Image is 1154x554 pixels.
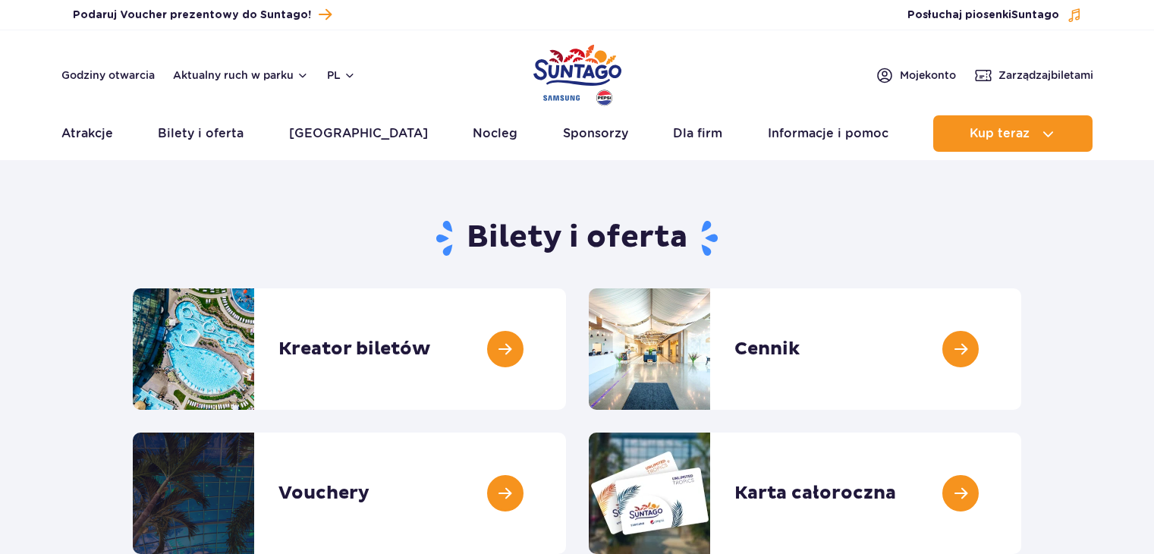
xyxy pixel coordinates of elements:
a: Park of Poland [533,38,621,108]
a: Bilety i oferta [158,115,244,152]
button: Aktualny ruch w parku [173,69,309,81]
span: Podaruj Voucher prezentowy do Suntago! [73,8,311,23]
span: Kup teraz [970,127,1030,140]
a: Godziny otwarcia [61,68,155,83]
span: Suntago [1011,10,1059,20]
a: [GEOGRAPHIC_DATA] [289,115,428,152]
a: Podaruj Voucher prezentowy do Suntago! [73,5,332,25]
h1: Bilety i oferta [133,219,1021,258]
span: Zarządzaj biletami [998,68,1093,83]
a: Sponsorzy [563,115,628,152]
button: Kup teraz [933,115,1093,152]
a: Atrakcje [61,115,113,152]
a: Mojekonto [876,66,956,84]
span: Moje konto [900,68,956,83]
a: Informacje i pomoc [768,115,888,152]
a: Zarządzajbiletami [974,66,1093,84]
button: pl [327,68,356,83]
button: Posłuchaj piosenkiSuntago [907,8,1082,23]
span: Posłuchaj piosenki [907,8,1059,23]
a: Nocleg [473,115,517,152]
a: Dla firm [673,115,722,152]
